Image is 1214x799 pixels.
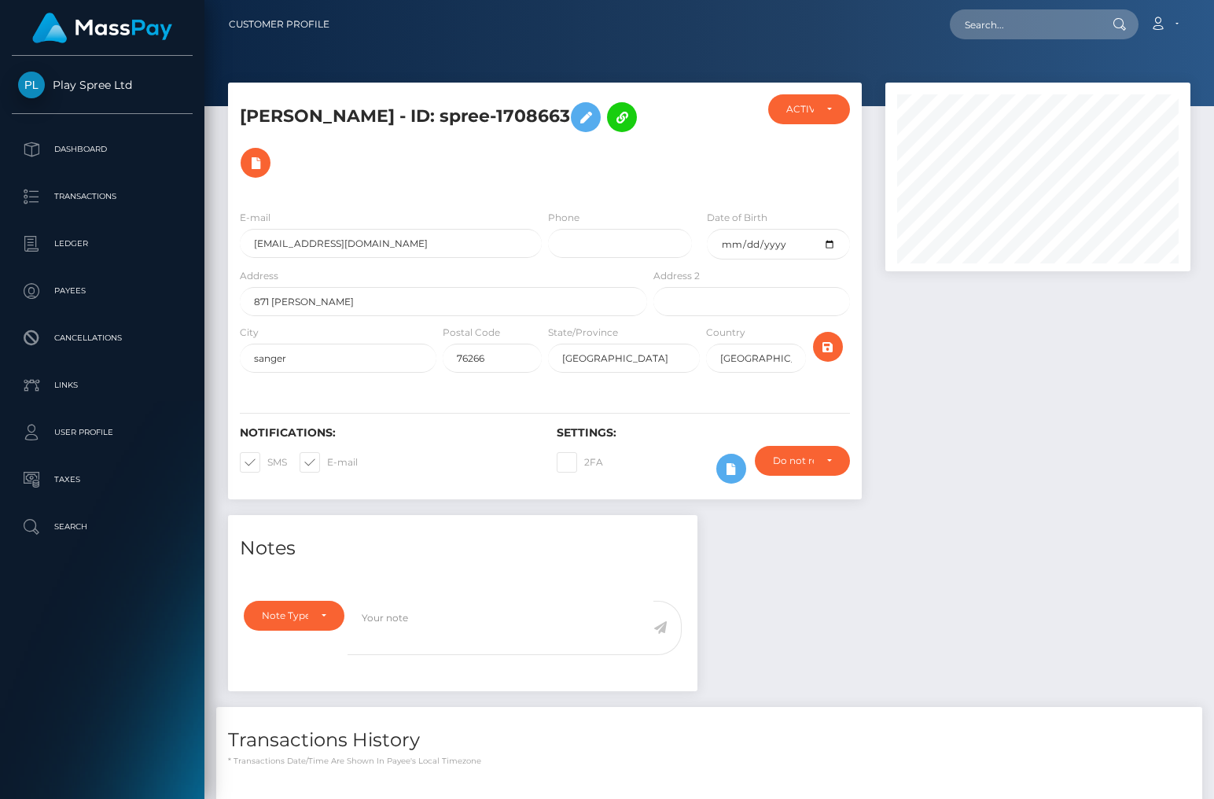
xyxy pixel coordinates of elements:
a: Taxes [12,460,193,499]
label: E-mail [300,452,358,473]
button: ACTIVE [768,94,850,124]
label: Phone [548,211,579,225]
button: Note Type [244,601,344,631]
p: User Profile [18,421,186,444]
label: Address [240,269,278,283]
a: Transactions [12,177,193,216]
a: Search [12,507,193,547]
h6: Notifications: [240,426,533,440]
div: Note Type [262,609,308,622]
h4: Transactions History [228,727,1190,754]
p: Search [18,515,186,539]
a: Payees [12,271,193,311]
img: MassPay Logo [32,13,172,43]
a: Ledger [12,224,193,263]
label: E-mail [240,211,270,225]
a: Cancellations [12,318,193,358]
label: Date of Birth [707,211,767,225]
img: Play Spree Ltd [18,72,45,98]
label: SMS [240,452,287,473]
p: Ledger [18,232,186,256]
p: Payees [18,279,186,303]
label: State/Province [548,326,618,340]
label: Postal Code [443,326,500,340]
p: * Transactions date/time are shown in payee's local timezone [228,755,1190,767]
label: Address 2 [653,269,700,283]
a: Customer Profile [229,8,329,41]
p: Dashboard [18,138,186,161]
div: ACTIVE [786,103,814,116]
label: 2FA [557,452,603,473]
h5: [PERSON_NAME] - ID: spree-1708663 [240,94,638,186]
input: Search... [950,9,1098,39]
p: Links [18,374,186,397]
label: City [240,326,259,340]
p: Transactions [18,185,186,208]
a: User Profile [12,413,193,452]
div: Do not require [773,455,814,467]
h4: Notes [240,535,686,562]
span: Play Spree Ltd [12,78,193,92]
button: Do not require [755,446,850,476]
p: Cancellations [18,326,186,350]
p: Taxes [18,468,186,492]
h6: Settings: [557,426,850,440]
a: Dashboard [12,130,193,169]
a: Links [12,366,193,405]
label: Country [706,326,745,340]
